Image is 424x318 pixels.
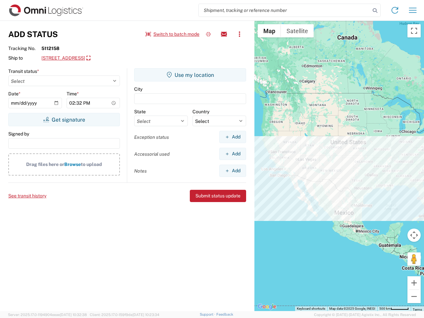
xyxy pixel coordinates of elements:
label: Country [192,109,209,115]
a: Terms [413,308,422,311]
label: State [134,109,146,115]
button: Toggle fullscreen view [407,24,421,37]
button: Add [219,131,246,143]
label: Accessorial used [134,151,170,157]
button: Drag Pegman onto the map to open Street View [407,252,421,266]
button: Map Scale: 500 km per 51 pixels [377,306,411,311]
button: Keyboard shortcuts [297,306,325,311]
span: [DATE] 10:32:38 [60,313,87,317]
button: Switch to batch mode [145,29,199,40]
a: Support [200,312,216,316]
input: Shipment, tracking or reference number [199,4,370,17]
img: Google [256,302,278,311]
button: Zoom out [407,290,421,303]
span: Client: 2025.17.0-159f9de [90,313,159,317]
h3: Add Status [8,29,58,39]
span: Map data ©2025 Google, INEGI [329,307,375,310]
label: Date [8,91,21,97]
button: Map camera controls [407,229,421,242]
span: Drag files here or [26,162,64,167]
button: See transit history [8,190,46,201]
span: Copyright © [DATE]-[DATE] Agistix Inc., All Rights Reserved [314,312,416,318]
span: Browse [64,162,81,167]
strong: 5112158 [41,45,59,51]
button: Use my location [134,68,246,81]
button: Show satellite imagery [281,24,314,37]
button: Show street map [258,24,281,37]
button: Submit status update [190,190,246,202]
button: Add [219,165,246,177]
button: Zoom in [407,276,421,290]
a: Open this area in Google Maps (opens a new window) [256,302,278,311]
label: Time [67,91,79,97]
label: Exception status [134,134,169,140]
label: Signed by [8,131,29,137]
label: City [134,86,142,92]
button: Add [219,148,246,160]
span: to upload [81,162,102,167]
label: Notes [134,168,147,174]
span: Tracking No. [8,45,41,51]
span: Ship to [8,55,41,61]
label: Transit status [8,68,39,74]
span: [DATE] 10:23:34 [132,313,159,317]
button: Get signature [8,113,120,126]
span: 500 km [379,307,391,310]
a: [STREET_ADDRESS] [41,53,90,64]
a: Feedback [216,312,233,316]
span: Server: 2025.17.0-1194904eeae [8,313,87,317]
